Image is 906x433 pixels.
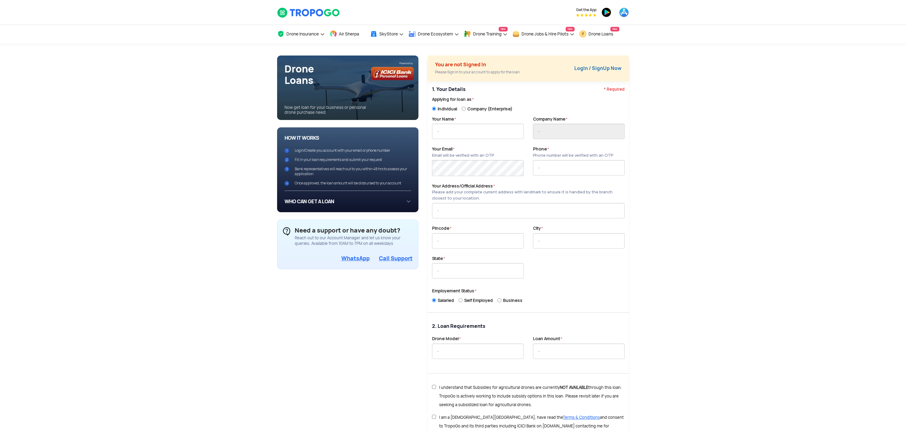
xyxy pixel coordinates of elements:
input: - [432,344,524,359]
div: Once approved, the loan amount will be disbursed to your account [295,181,401,186]
div: HOW IT WORKS [285,132,411,186]
input: - [432,124,524,139]
a: WhatsApp [341,255,370,262]
div: Bank representatives will reach out to you within 48 hrs to assess your application [295,167,411,176]
input: - [432,203,625,218]
img: App Raking [576,14,596,17]
div: Fill in your loan requirements and submit your request [295,157,382,162]
span: Drone Training [473,31,501,36]
label: Employement Status [432,288,476,294]
div: Email will be verified with an OTP [432,152,494,159]
span: Drone Jobs & Hire Pilots [522,31,568,36]
span: Individual [438,106,457,112]
label: City [533,225,543,232]
span: Drone Loans [588,31,613,36]
label: State [432,255,445,262]
input: Self Employed [459,297,463,303]
div: WHO CAN GET A LOAN [285,196,411,207]
div: Login/Create you account with your email or phone number [295,148,390,153]
input: - [533,160,625,175]
label: Your Email [432,146,494,159]
div: You are not Signed In [435,61,520,68]
span: Company (Enterprise) [467,106,512,112]
input: - [533,233,625,249]
span: SkyStore [379,31,398,36]
a: LogIn / SignUp Now [574,65,621,72]
label: Loan Amount [533,336,562,342]
a: Drone Ecosystem [409,25,459,43]
div: Phone number will be verified with an OTP [533,152,613,159]
input: Company (Enterprise) [462,105,466,112]
a: Drone Insurance [277,25,325,43]
input: Salaried [432,297,436,303]
a: SkyStore [370,25,404,43]
span: Salaried [438,297,454,303]
div: 3 [285,167,289,171]
label: Pincode [432,225,451,232]
span: Drone Insurance [286,31,319,36]
img: ic_playstore.png [601,7,611,17]
span: Business [503,297,522,303]
label: Your Name [432,116,456,122]
div: Please add your complete current address with landmark to ensure it is handled by the branch clos... [432,189,625,201]
label: Your Address/Official Address [432,183,625,202]
div: 2 [285,158,289,162]
a: Drone TrainingNew [464,25,508,43]
span: New [499,27,508,31]
div: Please Sign In to your account to apply for the loan [435,68,520,76]
div: NOT AVAILABLE [560,385,588,390]
input: Individual [432,105,436,112]
a: Call Support [379,255,413,262]
input: - [533,344,625,359]
div: 4 [285,181,289,186]
p: 2. Loan Requirements [432,323,625,330]
a: Air Sherpa [330,25,365,43]
label: Company Name [533,116,567,122]
input: - [432,233,524,249]
p: 1. Your Details [432,86,625,93]
span: Terms & Conditions [563,415,600,420]
a: Drone LoansNew [579,25,619,43]
span: New [566,27,575,31]
span: Self Employed [464,297,493,303]
img: ic_appstore.png [619,7,629,17]
label: Drone Model [432,336,461,342]
div: Need a support or have any doubt? [295,225,413,235]
span: Get the App [576,7,596,12]
span: * Required [604,86,625,93]
img: TropoGo Logo [277,7,340,18]
div: 1 [285,148,289,153]
input: - [533,124,625,139]
div: Now get loan for your business or personal drone purchase need [285,101,418,120]
span: Air Sherpa [339,31,359,36]
h1: Drone Loans [285,63,418,86]
span: New [610,27,619,31]
input: - [432,263,524,278]
a: Drone Jobs & Hire PilotsNew [512,25,575,43]
img: bg_icicilogo1.png [371,62,414,80]
span: Drone Ecosystem [418,31,453,36]
label: I understand that Subsidies for agricultural drones are currently through this loan. TropoGo is a... [439,383,625,409]
div: Reach out to our Account Manager and let us know your queries. Available from 10AM to 7PM on all ... [295,235,413,246]
label: Phone [533,146,613,159]
input: Business [497,297,501,303]
label: Applying for loan as [432,96,625,103]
